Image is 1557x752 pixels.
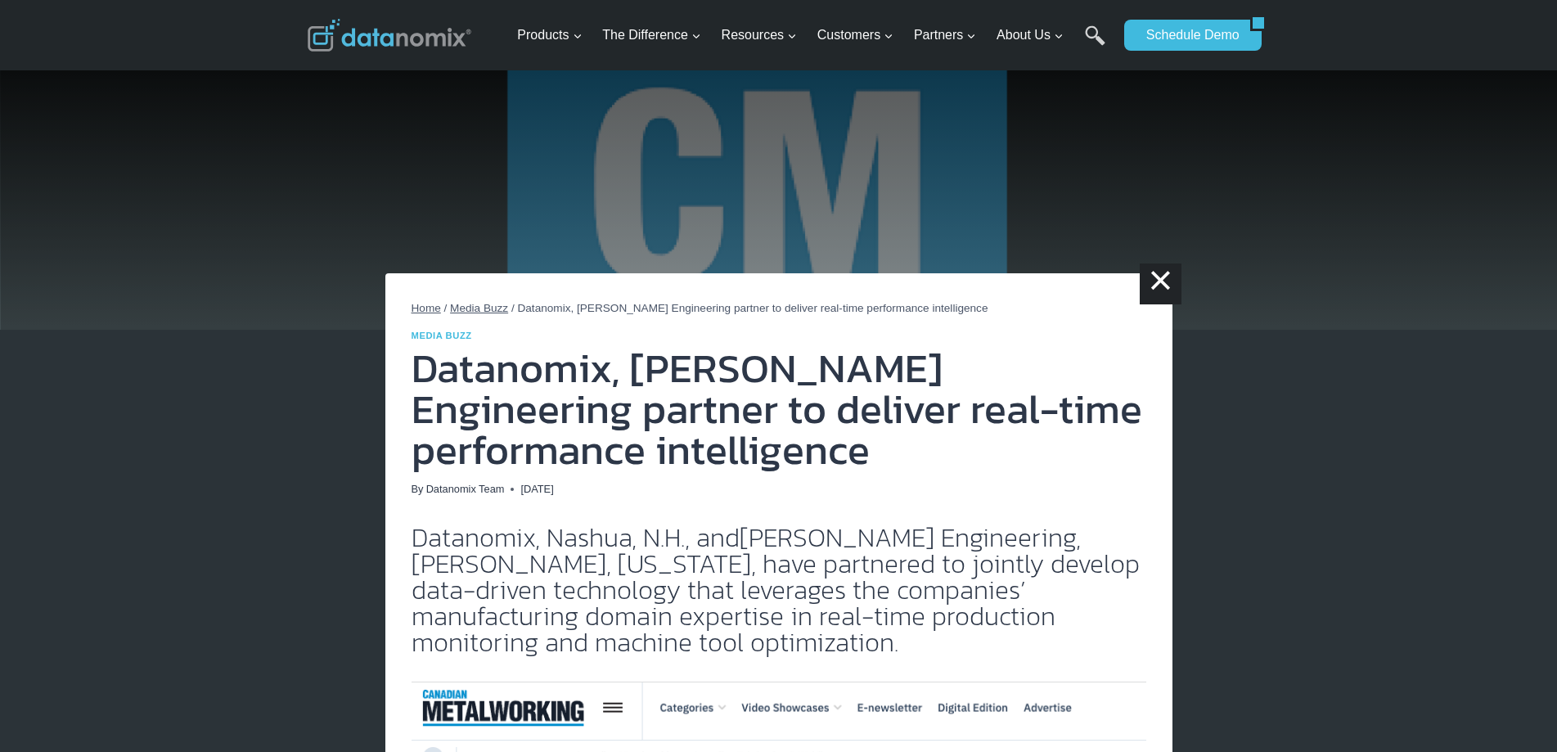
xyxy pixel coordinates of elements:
[426,483,505,495] a: Datanomix Team
[444,302,448,314] span: /
[511,302,515,314] span: /
[520,481,553,498] time: [DATE]
[740,518,1076,557] a: [PERSON_NAME] Engineering
[412,481,424,498] span: By
[914,25,976,46] span: Partners
[602,25,701,46] span: The Difference
[412,518,535,557] a: Datanomix
[412,302,441,314] a: Home
[722,25,797,46] span: Resources
[450,302,508,314] a: Media Buzz
[412,525,1146,655] h2: , Nashua, N.H., and , [PERSON_NAME], [US_STATE], have partnered to jointly develop data-driven te...
[412,348,1146,471] h1: Datanomix, [PERSON_NAME] Engineering partner to deliver real-time performance intelligence
[1140,263,1181,304] a: ×
[997,25,1064,46] span: About Us
[412,299,1146,317] nav: Breadcrumbs
[511,9,1116,62] nav: Primary Navigation
[517,25,582,46] span: Products
[817,25,893,46] span: Customers
[1085,25,1105,62] a: Search
[1124,20,1250,51] a: Schedule Demo
[412,331,472,340] a: Media Buzz
[308,19,471,52] img: Datanomix
[517,302,988,314] span: Datanomix, [PERSON_NAME] Engineering partner to deliver real-time performance intelligence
